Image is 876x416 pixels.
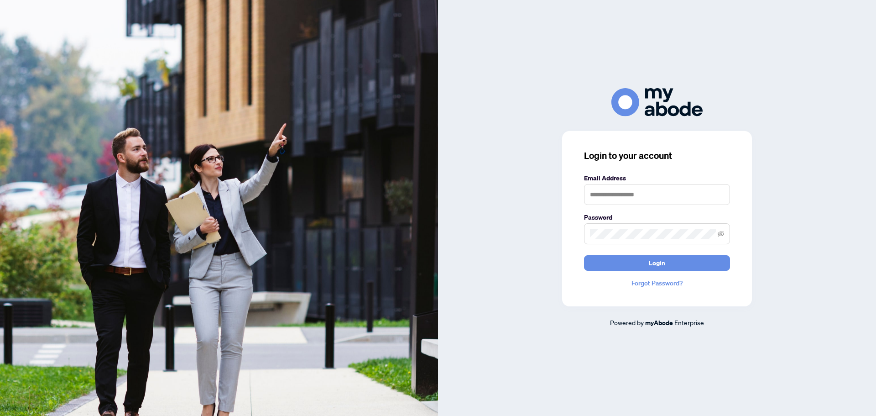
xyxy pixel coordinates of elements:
[610,318,644,326] span: Powered by
[584,149,730,162] h3: Login to your account
[718,231,724,237] span: eye-invisible
[674,318,704,326] span: Enterprise
[584,173,730,183] label: Email Address
[584,212,730,222] label: Password
[611,88,703,116] img: ma-logo
[645,318,673,328] a: myAbode
[649,256,665,270] span: Login
[584,278,730,288] a: Forgot Password?
[584,255,730,271] button: Login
